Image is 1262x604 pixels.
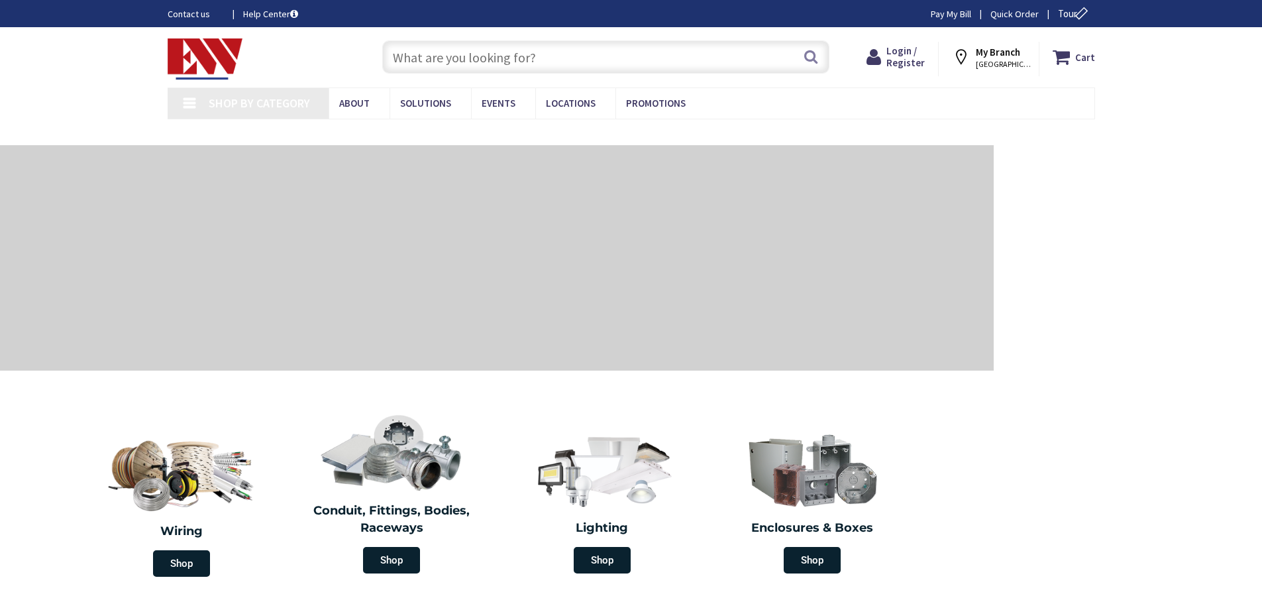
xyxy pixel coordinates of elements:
[83,523,280,540] h2: Wiring
[209,95,310,111] span: Shop By Category
[931,7,971,21] a: Pay My Bill
[990,7,1039,21] a: Quick Order
[500,424,704,580] a: Lighting Shop
[952,45,1026,69] div: My Branch [GEOGRAPHIC_DATA], [GEOGRAPHIC_DATA]
[976,59,1032,70] span: [GEOGRAPHIC_DATA], [GEOGRAPHIC_DATA]
[507,520,698,537] h2: Lighting
[76,424,287,583] a: Wiring Shop
[976,46,1020,58] strong: My Branch
[717,520,908,537] h2: Enclosures & Boxes
[1053,45,1095,69] a: Cart
[626,97,686,109] span: Promotions
[886,44,925,69] span: Login / Register
[363,547,420,574] span: Shop
[153,550,210,577] span: Shop
[711,424,915,580] a: Enclosures & Boxes Shop
[784,547,841,574] span: Shop
[482,97,515,109] span: Events
[867,45,925,69] a: Login / Register
[339,97,370,109] span: About
[382,40,829,74] input: What are you looking for?
[546,97,596,109] span: Locations
[1058,7,1092,20] span: Tour
[243,7,298,21] a: Help Center
[400,97,451,109] span: Solutions
[574,547,631,574] span: Shop
[168,7,222,21] a: Contact us
[297,503,488,536] h2: Conduit, Fittings, Bodies, Raceways
[168,38,243,80] img: Electrical Wholesalers, Inc.
[1075,45,1095,69] strong: Cart
[290,407,494,580] a: Conduit, Fittings, Bodies, Raceways Shop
